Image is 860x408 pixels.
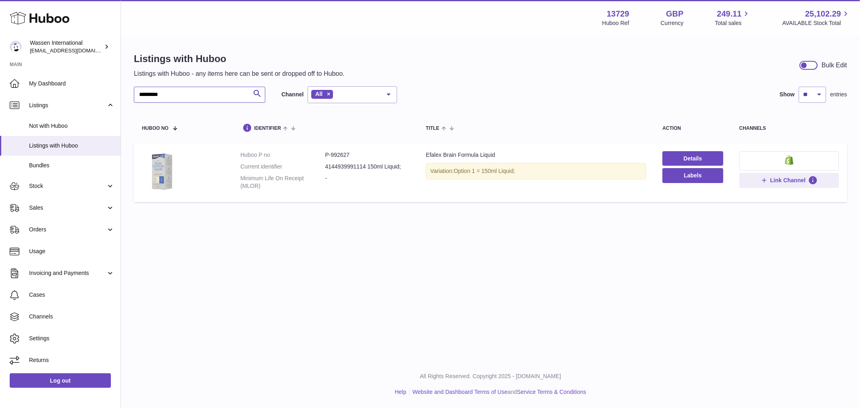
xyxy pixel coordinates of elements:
div: Huboo Ref [602,19,629,27]
span: Huboo no [142,126,169,131]
dt: Huboo P no [240,151,325,159]
span: Cases [29,291,115,299]
li: and [410,388,586,396]
span: title [426,126,439,131]
strong: GBP [666,8,683,19]
div: Bulk Edit [822,61,847,70]
label: Show [780,91,795,98]
div: action [662,126,723,131]
label: Channel [281,91,304,98]
span: Settings [29,335,115,342]
a: Service Terms & Conditions [517,389,586,395]
a: Details [662,151,723,166]
span: Bundles [29,162,115,169]
span: Usage [29,248,115,255]
span: Channels [29,313,115,321]
button: Labels [662,168,723,183]
span: 249.11 [717,8,741,19]
dd: P-992627 [325,151,410,159]
p: Listings with Huboo - any items here can be sent or dropped off to Huboo. [134,69,345,78]
a: 249.11 Total sales [715,8,751,27]
span: Not with Huboo [29,122,115,130]
span: My Dashboard [29,80,115,87]
dd: 4144939991114 150ml Liquid; [325,163,410,171]
img: shopify-small.png [785,155,793,165]
a: 25,102.29 AVAILABLE Stock Total [782,8,850,27]
dt: Current identifier [240,163,325,171]
span: Returns [29,356,115,364]
div: Wassen International [30,39,102,54]
div: Efalex Brain Formula Liquid [426,151,646,159]
a: Log out [10,373,111,388]
span: Orders [29,226,106,233]
span: Stock [29,182,106,190]
h1: Listings with Huboo [134,52,345,65]
p: All Rights Reserved. Copyright 2025 - [DOMAIN_NAME] [127,373,854,380]
a: Help [395,389,406,395]
strong: 13729 [607,8,629,19]
span: [EMAIL_ADDRESS][DOMAIN_NAME] [30,47,119,54]
span: Listings with Huboo [29,142,115,150]
span: Total sales [715,19,751,27]
div: channels [739,126,839,131]
span: AVAILABLE Stock Total [782,19,850,27]
span: Option 1 = 150ml Liquid; [454,168,515,174]
dt: Minimum Life On Receipt (MLOR) [240,175,325,190]
span: 25,102.29 [805,8,841,19]
a: Website and Dashboard Terms of Use [412,389,508,395]
button: Link Channel [739,173,839,187]
dd: - [325,175,410,190]
span: Link Channel [770,177,806,184]
span: Listings [29,102,106,109]
div: Variation: [426,163,646,179]
span: Invoicing and Payments [29,269,106,277]
span: identifier [254,126,281,131]
img: Efalex Brain Formula Liquid [142,151,182,192]
img: internalAdmin-13729@internal.huboo.com [10,41,22,53]
span: All [315,91,323,97]
span: Sales [29,204,106,212]
span: entries [830,91,847,98]
div: Currency [661,19,684,27]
